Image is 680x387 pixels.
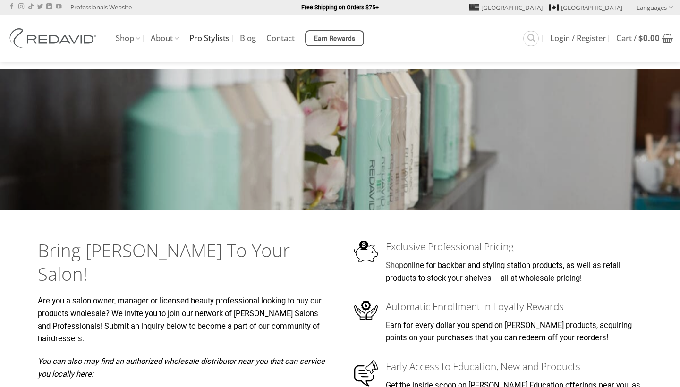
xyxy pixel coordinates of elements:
a: Shop [386,261,403,270]
strong: Free Shipping on Orders $75+ [301,4,379,11]
a: Search [523,31,539,46]
a: Follow on TikTok [28,4,34,10]
span: $ [638,33,643,43]
a: Follow on Facebook [9,4,15,10]
p: online for backbar and styling station products, as well as retail products to stock your shelves... [386,260,642,285]
a: Follow on Instagram [18,4,24,10]
a: Follow on YouTube [56,4,61,10]
em: You can also may find an authorized wholesale distributor near you that can service you locally h... [38,357,325,379]
a: Languages [637,0,673,14]
a: Follow on Twitter [37,4,43,10]
a: [GEOGRAPHIC_DATA] [549,0,622,15]
img: REDAVID Salon Products | United States [7,28,102,48]
a: Shop [116,29,140,48]
h3: Automatic Enrollment In Loyalty Rewards [386,299,642,314]
bdi: 0.00 [638,33,660,43]
h3: Early Access to Education, New and Products [386,359,642,374]
a: About [151,29,179,48]
a: Pro Stylists [189,30,229,47]
a: Contact [266,30,295,47]
span: Login / Register [550,34,606,42]
a: [GEOGRAPHIC_DATA] [469,0,543,15]
p: Are you a salon owner, manager or licensed beauty professional looking to buy our products wholes... [38,295,326,345]
span: Earn Rewards [314,34,356,44]
a: Blog [240,30,256,47]
a: Follow on LinkedIn [46,4,52,10]
h3: Exclusive Professional Pricing [386,239,642,254]
a: Earn Rewards [305,30,364,46]
span: Cart / [616,34,660,42]
h2: Bring [PERSON_NAME] To Your Salon! [38,239,326,286]
a: Login / Register [550,30,606,47]
p: Earn for every dollar you spend on [PERSON_NAME] products, acquiring points on your purchases tha... [386,320,642,345]
a: View cart [616,28,673,49]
